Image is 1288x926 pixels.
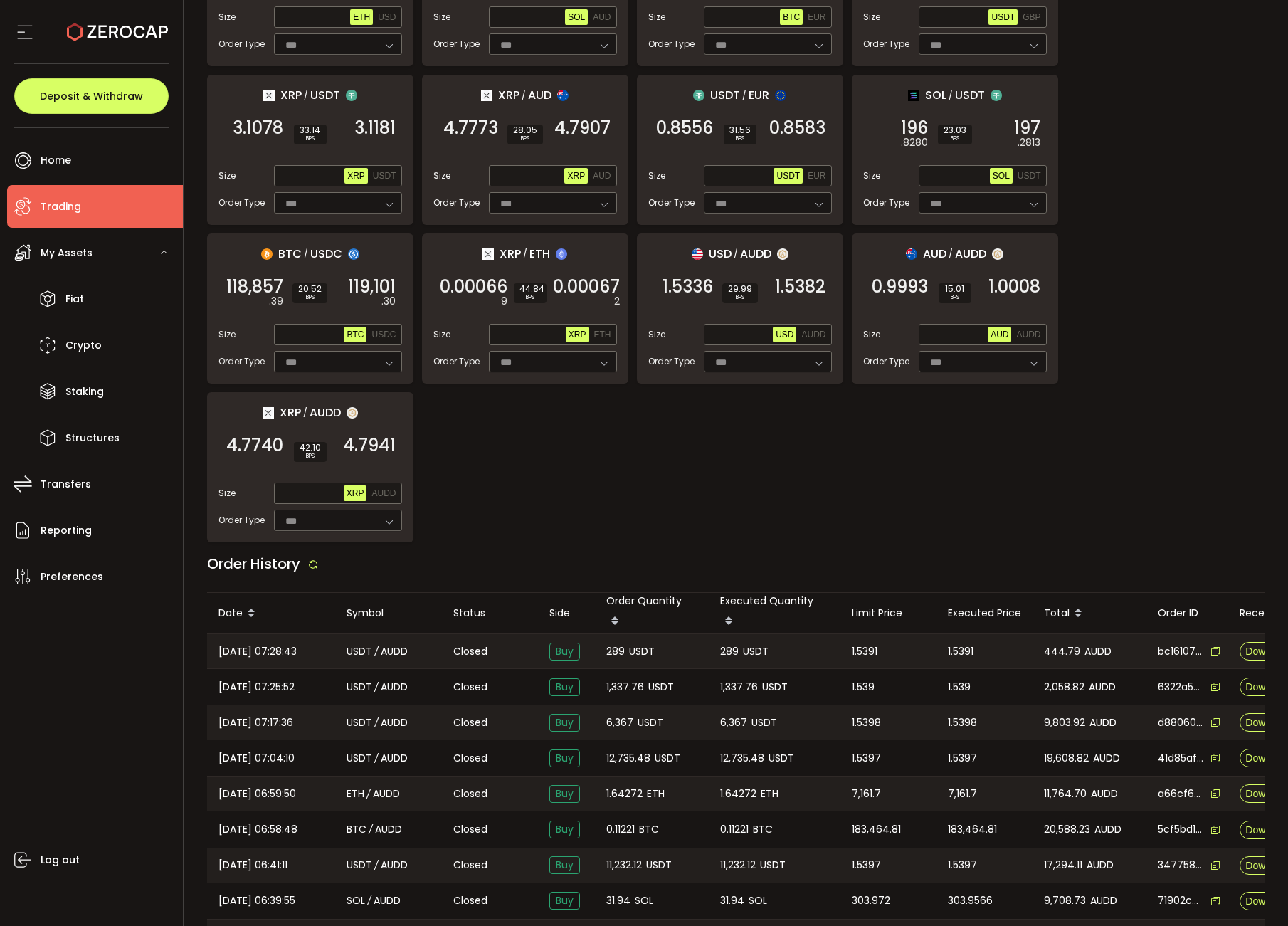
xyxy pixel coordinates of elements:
span: [DATE] 07:04:10 [218,750,295,767]
span: 19,608.82 [1044,750,1089,767]
em: / [522,89,526,102]
span: XRP [280,404,301,421]
span: 29.99 [728,285,752,293]
div: Date [207,601,335,626]
em: / [374,679,379,695]
span: Size [648,11,665,23]
button: BTC [344,327,366,342]
span: 183,464.81 [852,821,901,838]
span: AUDD [1094,821,1121,838]
span: Order Type [863,355,909,368]
span: [DATE] 07:17:36 [218,715,293,731]
span: BTC [753,821,773,838]
span: Crypto [65,335,102,356]
button: AUD [590,168,613,184]
span: USDT [347,715,372,731]
button: EUR [805,168,828,184]
span: Trading [41,196,81,217]
span: 1.5391 [948,643,973,660]
span: USDT [751,715,777,731]
em: / [949,248,953,261]
span: d8806056-a77f-4500-b404-166fa5a8631f [1158,715,1203,730]
button: ETH [591,327,614,342]
em: / [303,406,307,419]
span: Buy [549,749,580,767]
span: BTC [347,330,364,340]
img: aud_portfolio.svg [906,248,917,260]
button: USDT [370,168,399,184]
span: Order Type [433,196,480,209]
span: BTC [783,12,800,22]
span: Order Type [433,355,480,368]
img: xrp_portfolio.png [263,407,274,419]
em: / [734,248,738,261]
span: Size [218,487,236,500]
em: 2 [614,294,620,309]
span: ETH [761,786,778,802]
img: xrp_portfolio.png [482,248,494,260]
em: .8280 [901,135,928,150]
span: AUDD [1089,679,1116,695]
span: Preferences [41,567,103,587]
div: Side [538,605,595,621]
span: AUDD [310,404,341,421]
span: AUDD [381,643,408,660]
i: BPS [513,135,537,143]
div: Executed Price [936,605,1033,621]
span: ETH [347,786,364,802]
span: 197 [1014,121,1040,135]
span: 0.8583 [769,121,825,135]
span: AUDD [373,786,400,802]
span: 3.1181 [354,121,396,135]
span: XRP [498,86,519,104]
span: 28.05 [513,126,537,135]
span: XRP [567,171,585,181]
span: 2,058.82 [1044,679,1084,695]
span: Size [648,169,665,182]
span: Order History [207,554,300,574]
span: 289 [606,643,625,660]
div: Executed Quantity [709,593,840,633]
span: [DATE] 07:25:52 [218,679,295,695]
span: USDT [347,857,372,873]
span: 1.5398 [948,715,977,731]
span: 0.11221 [606,821,635,838]
button: USDT [988,9,1018,25]
i: BPS [944,135,966,143]
button: USDT [774,168,803,184]
i: BPS [728,293,752,302]
span: Buy [549,643,580,661]
img: aud_portfolio.svg [557,90,569,101]
em: / [304,89,308,102]
span: EUR [749,86,769,104]
span: BTC [278,245,302,263]
span: bc161075-1134-400a-8250-96869527893a [1158,644,1203,659]
img: usdc_portfolio.svg [348,248,359,260]
em: / [374,857,379,873]
span: 289 [720,643,739,660]
span: Size [433,11,450,23]
span: Order Type [218,355,265,368]
span: 1.5397 [948,750,977,767]
em: / [374,750,379,767]
span: 1,337.76 [720,679,758,695]
span: Order Type [863,196,909,209]
span: XRP [347,171,365,181]
span: XRP [569,330,586,340]
span: USDT [710,86,740,104]
span: 4.7907 [554,121,611,135]
em: .30 [381,294,396,309]
span: 1.5336 [663,280,713,294]
span: AUDD [381,679,408,695]
span: Order Type [863,38,909,51]
span: ETH [529,245,550,263]
span: 4.7740 [226,438,283,453]
span: AUDD [801,330,825,340]
span: 1.5397 [852,857,881,873]
span: 20,588.23 [1044,821,1090,838]
span: 4.7941 [343,438,396,453]
span: USDT [373,171,396,181]
span: EUR [808,171,825,181]
span: 12,735.48 [720,750,764,767]
button: USDC [369,327,398,342]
